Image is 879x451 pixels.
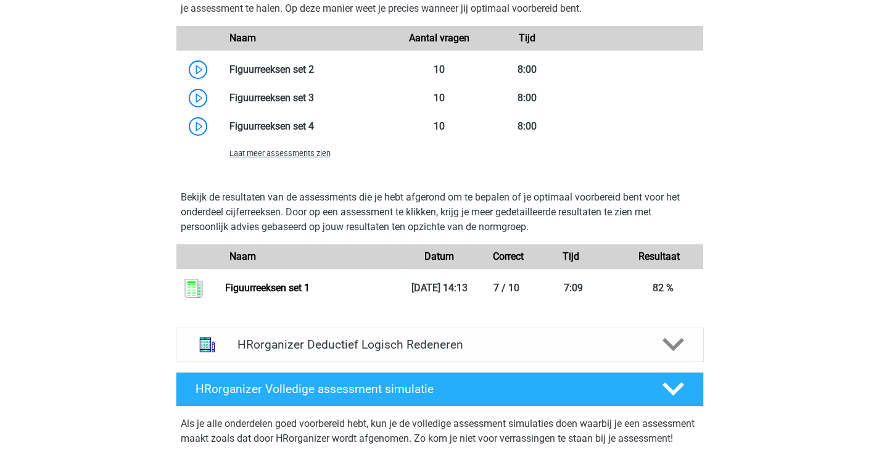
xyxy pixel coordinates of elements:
a: HRorganizer Volledige assessment simulatie [171,372,709,407]
div: Figuurreeksen set 4 [220,119,396,134]
div: Tijd [527,249,615,264]
h4: HRorganizer Deductief Logisch Redeneren [237,337,642,352]
div: Naam [220,31,396,46]
h4: HRorganizer Volledige assessment simulatie [196,382,642,396]
a: Figuurreeksen set 1 [225,282,310,294]
div: Figuurreeksen set 2 [220,62,396,77]
a: abstracte matrices HRorganizer Deductief Logisch Redeneren [171,328,709,362]
div: Correct [484,249,527,264]
div: Datum [395,249,483,264]
p: Bekijk de resultaten van de assessments die je hebt afgerond om te bepalen of je optimaal voorber... [181,190,699,234]
div: Tijd [484,31,571,46]
div: Naam [220,249,396,264]
div: Aantal vragen [395,31,483,46]
span: Laat meer assessments zien [229,149,331,158]
div: Resultaat [615,249,703,264]
img: abstracte matrices [191,329,223,361]
div: Figuurreeksen set 3 [220,91,396,106]
div: Als je alle onderdelen goed voorbereid hebt, kun je de volledige assessment simulaties doen waarb... [181,416,699,451]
